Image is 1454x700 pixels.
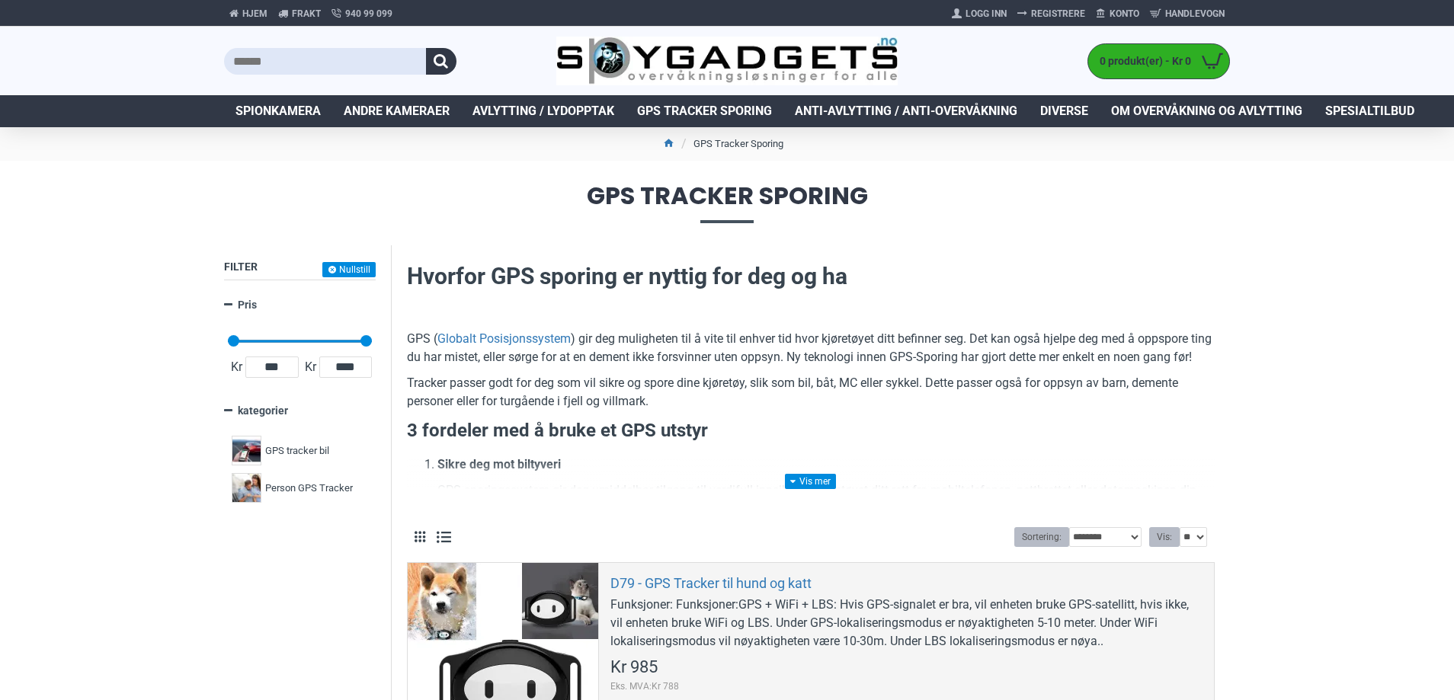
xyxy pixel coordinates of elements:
[224,261,258,273] span: Filter
[610,679,679,693] span: Eks. MVA:Kr 788
[344,102,450,120] span: Andre kameraer
[1031,7,1085,21] span: Registrere
[1040,102,1088,120] span: Diverse
[1111,102,1302,120] span: Om overvåkning og avlytting
[407,261,1215,292] h2: Hvorfor GPS sporing er nyttig for deg og ha
[461,95,626,127] a: Avlytting / Lydopptak
[1165,7,1225,21] span: Handlevogn
[345,7,392,21] span: 940 99 099
[1012,2,1090,26] a: Registrere
[437,457,561,471] strong: Sikre deg mot biltyveri
[407,374,1215,411] p: Tracker passer godt for deg som vil sikre og spore dine kjøretøy, slik som bil, båt, MC eller syk...
[242,7,267,21] span: Hjem
[966,7,1007,21] span: Logg Inn
[472,102,614,120] span: Avlytting / Lydopptak
[610,596,1203,650] div: Funksjoner: Funksjoner:GPS + WiFi + LBS: Hvis GPS-signalet er bra, vil enheten bruke GPS-satellit...
[292,7,321,21] span: Frakt
[224,398,376,424] a: kategorier
[1325,102,1414,120] span: Spesialtilbud
[1014,527,1069,547] label: Sortering:
[437,481,1215,536] p: GPS sporingssystem gir deg umiddelbar tilgang til verdifull innsikt om kjøretøyet ditt rett fra m...
[626,95,783,127] a: GPS Tracker Sporing
[783,95,1029,127] a: Anti-avlytting / Anti-overvåkning
[1100,95,1314,127] a: Om overvåkning og avlytting
[1314,95,1426,127] a: Spesialtilbud
[1088,44,1229,78] a: 0 produkt(er) - Kr 0
[437,330,571,348] a: Globalt Posisjonssystem
[332,95,461,127] a: Andre kameraer
[265,443,329,459] span: GPS tracker bil
[610,659,658,676] span: Kr 985
[265,481,353,496] span: Person GPS Tracker
[322,262,376,277] button: Nullstill
[224,95,332,127] a: Spionkamera
[1110,7,1139,21] span: Konto
[637,102,772,120] span: GPS Tracker Sporing
[610,574,812,592] a: D79 - GPS Tracker til hund og katt
[556,37,898,86] img: SpyGadgets.no
[1029,95,1100,127] a: Diverse
[232,436,261,465] img: GPS tracker bil
[407,418,1215,444] h3: 3 fordeler med å bruke et GPS utstyr
[795,102,1017,120] span: Anti-avlytting / Anti-overvåkning
[224,292,376,318] a: Pris
[228,358,245,376] span: Kr
[224,184,1230,222] span: GPS Tracker Sporing
[1145,2,1230,26] a: Handlevogn
[407,330,1215,366] p: GPS ( ) gir deg muligheten til å vite til enhver tid hvor kjøretøyet ditt befinner seg. Det kan o...
[946,2,1012,26] a: Logg Inn
[1090,2,1145,26] a: Konto
[235,102,321,120] span: Spionkamera
[1149,527,1180,547] label: Vis:
[232,473,261,503] img: Person GPS Tracker
[1088,53,1195,69] span: 0 produkt(er) - Kr 0
[302,358,319,376] span: Kr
